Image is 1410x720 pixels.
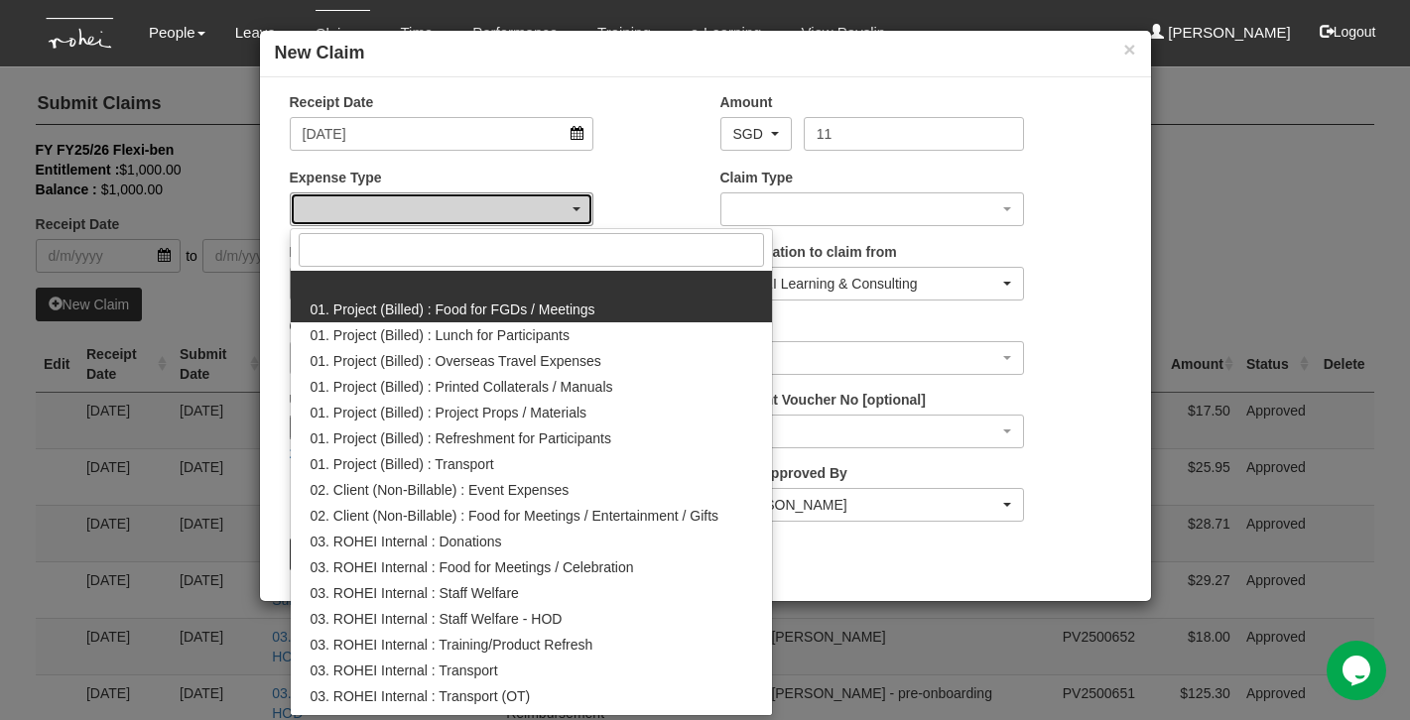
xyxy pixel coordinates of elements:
button: Shuhui Lee [720,488,1025,522]
label: Expense Type [290,168,382,187]
div: ROHEI Learning & Consulting [733,274,1000,294]
span: 01. Project (Billed) : Refreshment for Participants [311,428,611,448]
label: Claim Type [720,168,794,187]
input: Search [299,233,765,267]
span: 03. ROHEI Internal : Transport [311,660,498,680]
span: 01. Project (Billed) : Printed Collaterals / Manuals [311,377,613,397]
label: Receipt Date [290,92,374,112]
span: 03. ROHEI Internal : Staff Welfare [311,583,519,603]
span: 01. Project (Billed) : Overseas Travel Expenses [311,351,601,371]
span: 03. ROHEI Internal : Transport (OT) [311,686,531,706]
label: Amount [720,92,773,112]
span: 01. Project (Billed) : Lunch for Participants [311,325,570,345]
div: [PERSON_NAME] [733,495,1000,515]
iframe: chat widget [1327,641,1390,700]
span: 01. Project (Billed) : Transport [311,454,494,474]
span: 03. ROHEI Internal : Staff Welfare - HOD [311,609,563,629]
label: To Be Approved By [720,463,847,483]
div: SGD [733,124,767,144]
label: Payment Voucher No [optional] [720,390,926,410]
button: ROHEI Learning & Consulting [720,267,1025,300]
span: 03. ROHEI Internal : Training/Product Refresh [311,635,593,655]
button: × [1123,39,1135,60]
span: 01. Project (Billed) : Food for FGDs / Meetings [311,300,595,319]
label: Organisation to claim from [720,242,897,262]
b: New Claim [275,43,365,62]
button: SGD [720,117,792,151]
span: 03. ROHEI Internal : Donations [311,532,502,551]
span: 03. ROHEI Internal : Food for Meetings / Celebration [311,557,634,577]
span: 02. Client (Non-Billable) : Event Expenses [311,480,570,500]
input: d/m/yyyy [290,117,594,151]
span: 01. Project (Billed) : Project Props / Materials [311,403,587,422]
span: 02. Client (Non-Billable) : Food for Meetings / Entertainment / Gifts [311,506,719,526]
